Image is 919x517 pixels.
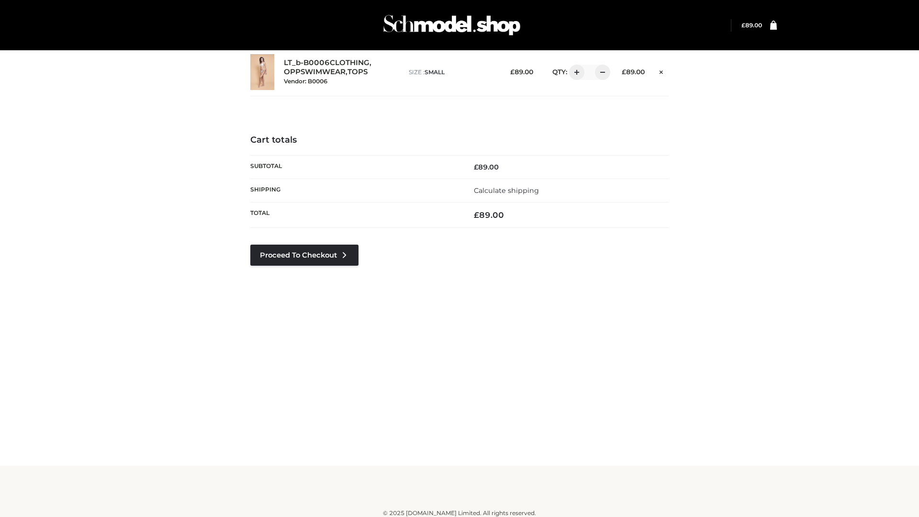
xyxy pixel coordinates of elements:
[474,163,499,171] bdi: 89.00
[330,58,370,67] a: CLOTHING
[347,67,368,77] a: TOPS
[425,68,445,76] span: SMALL
[284,67,346,77] a: OPPSWIMWEAR
[284,58,399,85] div: , ,
[284,58,330,67] a: LT_b-B0006
[622,68,645,76] bdi: 89.00
[543,65,607,80] div: QTY:
[250,155,459,179] th: Subtotal
[380,6,524,44] img: Schmodel Admin 964
[250,135,669,146] h4: Cart totals
[741,22,762,29] a: £89.00
[474,163,478,171] span: £
[510,68,533,76] bdi: 89.00
[654,65,669,77] a: Remove this item
[741,22,762,29] bdi: 89.00
[250,202,459,228] th: Total
[741,22,745,29] span: £
[510,68,515,76] span: £
[409,68,495,77] p: size :
[474,210,504,220] bdi: 89.00
[474,210,479,220] span: £
[250,179,459,202] th: Shipping
[622,68,626,76] span: £
[250,54,274,90] img: LT_b-B0006 - SMALL
[284,78,327,85] small: Vendor: B0006
[250,245,359,266] a: Proceed to Checkout
[474,186,539,195] a: Calculate shipping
